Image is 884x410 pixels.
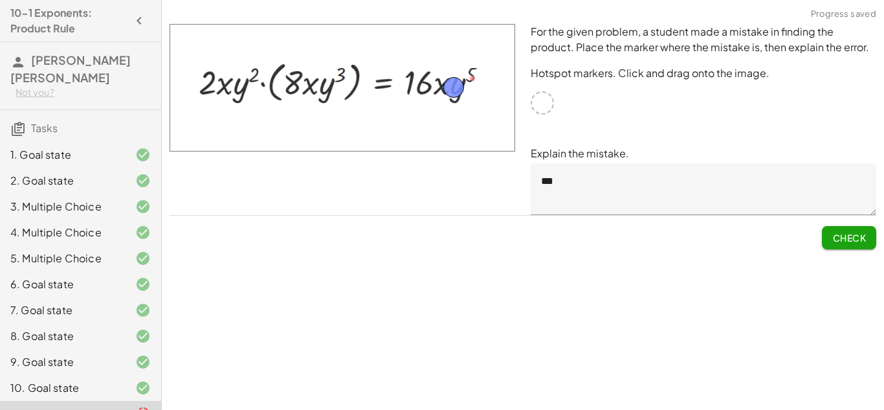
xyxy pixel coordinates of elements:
p: Explain the mistake. [531,146,876,161]
h4: 10-1 Exponents: Product Rule [10,5,127,36]
i: Task finished and correct. [135,199,151,214]
div: 10. Goal state [10,380,115,396]
i: Task finished and correct. [135,277,151,292]
div: 2. Goal state [10,173,115,188]
i: Task finished and correct. [135,173,151,188]
i: Task finished and correct. [135,225,151,240]
div: Not you? [16,86,151,99]
i: Task finished and correct. [135,380,151,396]
div: 6. Goal state [10,277,115,292]
i: Task finished and correct. [135,354,151,370]
div: 3. Multiple Choice [10,199,115,214]
div: 1. Goal state [10,147,115,163]
div: 5. Multiple Choice [10,251,115,266]
div: 9. Goal state [10,354,115,370]
i: Task finished and correct. [135,302,151,318]
span: Check [832,232,866,244]
i: Task finished and correct. [135,147,151,163]
p: For the given problem, a student made a mistake in finding the product. Place the marker where th... [531,24,876,55]
img: b42f739e0bd79d23067a90d0ea4ccfd2288159baac1bcee117f9be6b6edde5c4.png [170,24,515,152]
i: Task finished and correct. [135,328,151,344]
span: Progress saved [811,8,876,21]
div: 4. Multiple Choice [10,225,115,240]
span: [PERSON_NAME] [PERSON_NAME] [10,52,131,85]
span: Tasks [31,121,58,135]
div: 7. Goal state [10,302,115,318]
div: 8. Goal state [10,328,115,344]
i: Task finished and correct. [135,251,151,266]
p: Hotspot markers. Click and drag onto the image. [531,65,876,81]
button: Check [822,226,876,249]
